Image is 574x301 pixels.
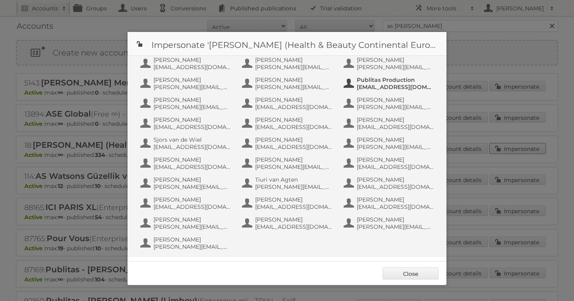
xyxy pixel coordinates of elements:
[357,56,434,63] span: [PERSON_NAME]
[241,95,335,111] button: [PERSON_NAME] [EMAIL_ADDRESS][DOMAIN_NAME]
[153,83,231,91] span: [PERSON_NAME][EMAIL_ADDRESS][DOMAIN_NAME]
[343,155,436,171] button: [PERSON_NAME] [EMAIL_ADDRESS][DOMAIN_NAME]
[153,156,231,163] span: [PERSON_NAME]
[255,183,332,190] span: [PERSON_NAME][EMAIL_ADDRESS][DOMAIN_NAME]
[241,215,335,231] button: [PERSON_NAME] [EMAIL_ADDRESS][DOMAIN_NAME]
[153,196,231,203] span: [PERSON_NAME]
[255,216,332,223] span: [PERSON_NAME]
[357,63,434,71] span: [PERSON_NAME][EMAIL_ADDRESS][DOMAIN_NAME]
[140,75,233,91] button: [PERSON_NAME] [PERSON_NAME][EMAIL_ADDRESS][DOMAIN_NAME]
[140,215,233,231] button: [PERSON_NAME] [PERSON_NAME][EMAIL_ADDRESS][DOMAIN_NAME]
[343,115,436,131] button: [PERSON_NAME] [EMAIL_ADDRESS][DOMAIN_NAME]
[357,83,434,91] span: [EMAIL_ADDRESS][DOMAIN_NAME]
[153,223,231,230] span: [PERSON_NAME][EMAIL_ADDRESS][DOMAIN_NAME]
[357,96,434,103] span: [PERSON_NAME]
[255,116,332,123] span: [PERSON_NAME]
[153,116,231,123] span: [PERSON_NAME]
[357,136,434,143] span: [PERSON_NAME]
[153,103,231,111] span: [PERSON_NAME][EMAIL_ADDRESS][DOMAIN_NAME]
[343,75,436,91] button: Publitas Production [EMAIL_ADDRESS][DOMAIN_NAME]
[153,96,231,103] span: [PERSON_NAME]
[140,235,233,251] button: [PERSON_NAME] [PERSON_NAME][EMAIL_ADDRESS][DOMAIN_NAME]
[357,196,434,203] span: [PERSON_NAME]
[128,32,446,56] h1: Impersonate '[PERSON_NAME] (Health & Beauty Continental Europe) B.V.'
[357,143,434,150] span: [PERSON_NAME][EMAIL_ADDRESS][DOMAIN_NAME]
[357,123,434,131] span: [EMAIL_ADDRESS][DOMAIN_NAME]
[255,136,332,143] span: [PERSON_NAME]
[255,223,332,230] span: [EMAIL_ADDRESS][DOMAIN_NAME]
[357,176,434,183] span: [PERSON_NAME]
[255,163,332,170] span: [PERSON_NAME][EMAIL_ADDRESS][DOMAIN_NAME]
[241,55,335,71] button: [PERSON_NAME] [PERSON_NAME][EMAIL_ADDRESS][DOMAIN_NAME]
[255,143,332,150] span: [EMAIL_ADDRESS][DOMAIN_NAME]
[357,183,434,190] span: [EMAIL_ADDRESS][DOMAIN_NAME]
[153,243,231,250] span: [PERSON_NAME][EMAIL_ADDRESS][DOMAIN_NAME]
[255,76,332,83] span: [PERSON_NAME]
[140,95,233,111] button: [PERSON_NAME] [PERSON_NAME][EMAIL_ADDRESS][DOMAIN_NAME]
[241,155,335,171] button: [PERSON_NAME] [PERSON_NAME][EMAIL_ADDRESS][DOMAIN_NAME]
[153,176,231,183] span: [PERSON_NAME]
[140,55,233,71] button: [PERSON_NAME] [EMAIL_ADDRESS][DOMAIN_NAME]
[153,136,231,143] span: Sjors van de Wiel
[357,163,434,170] span: [EMAIL_ADDRESS][DOMAIN_NAME]
[255,56,332,63] span: [PERSON_NAME]
[153,216,231,223] span: [PERSON_NAME]
[255,203,332,210] span: [EMAIL_ADDRESS][DOMAIN_NAME]
[153,56,231,63] span: [PERSON_NAME]
[255,63,332,71] span: [PERSON_NAME][EMAIL_ADDRESS][DOMAIN_NAME]
[153,123,231,131] span: [EMAIL_ADDRESS][DOMAIN_NAME]
[343,55,436,71] button: [PERSON_NAME] [PERSON_NAME][EMAIL_ADDRESS][DOMAIN_NAME]
[153,236,231,243] span: [PERSON_NAME]
[255,103,332,111] span: [EMAIL_ADDRESS][DOMAIN_NAME]
[255,176,332,183] span: Tiuri van Agten
[140,155,233,171] button: [PERSON_NAME] [EMAIL_ADDRESS][DOMAIN_NAME]
[255,96,332,103] span: [PERSON_NAME]
[153,63,231,71] span: [EMAIL_ADDRESS][DOMAIN_NAME]
[241,75,335,91] button: [PERSON_NAME] [PERSON_NAME][EMAIL_ADDRESS][DOMAIN_NAME]
[357,223,434,230] span: [PERSON_NAME][EMAIL_ADDRESS][DOMAIN_NAME]
[153,163,231,170] span: [EMAIL_ADDRESS][DOMAIN_NAME]
[343,135,436,151] button: [PERSON_NAME] [PERSON_NAME][EMAIL_ADDRESS][DOMAIN_NAME]
[357,103,434,111] span: [PERSON_NAME][EMAIL_ADDRESS][DOMAIN_NAME]
[140,115,233,131] button: [PERSON_NAME] [EMAIL_ADDRESS][DOMAIN_NAME]
[383,267,438,279] a: Close
[343,95,436,111] button: [PERSON_NAME] [PERSON_NAME][EMAIL_ADDRESS][DOMAIN_NAME]
[343,195,436,211] button: [PERSON_NAME] [EMAIL_ADDRESS][DOMAIN_NAME]
[241,195,335,211] button: [PERSON_NAME] [EMAIL_ADDRESS][DOMAIN_NAME]
[153,203,231,210] span: [EMAIL_ADDRESS][DOMAIN_NAME]
[241,175,335,191] button: Tiuri van Agten [PERSON_NAME][EMAIL_ADDRESS][DOMAIN_NAME]
[343,215,436,231] button: [PERSON_NAME] [PERSON_NAME][EMAIL_ADDRESS][DOMAIN_NAME]
[140,175,233,191] button: [PERSON_NAME] [PERSON_NAME][EMAIL_ADDRESS][DOMAIN_NAME]
[357,116,434,123] span: [PERSON_NAME]
[153,143,231,150] span: [EMAIL_ADDRESS][DOMAIN_NAME]
[255,83,332,91] span: [PERSON_NAME][EMAIL_ADDRESS][DOMAIN_NAME]
[357,76,434,83] span: Publitas Production
[153,183,231,190] span: [PERSON_NAME][EMAIL_ADDRESS][DOMAIN_NAME]
[255,196,332,203] span: [PERSON_NAME]
[255,123,332,131] span: [EMAIL_ADDRESS][DOMAIN_NAME]
[140,195,233,211] button: [PERSON_NAME] [EMAIL_ADDRESS][DOMAIN_NAME]
[357,216,434,223] span: [PERSON_NAME]
[357,156,434,163] span: [PERSON_NAME]
[343,175,436,191] button: [PERSON_NAME] [EMAIL_ADDRESS][DOMAIN_NAME]
[140,135,233,151] button: Sjors van de Wiel [EMAIL_ADDRESS][DOMAIN_NAME]
[153,76,231,83] span: [PERSON_NAME]
[357,203,434,210] span: [EMAIL_ADDRESS][DOMAIN_NAME]
[241,135,335,151] button: [PERSON_NAME] [EMAIL_ADDRESS][DOMAIN_NAME]
[241,115,335,131] button: [PERSON_NAME] [EMAIL_ADDRESS][DOMAIN_NAME]
[255,156,332,163] span: [PERSON_NAME]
